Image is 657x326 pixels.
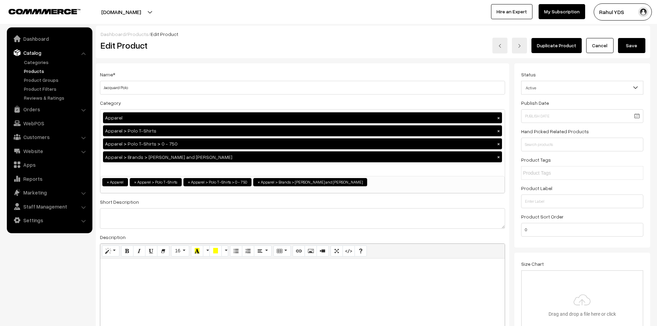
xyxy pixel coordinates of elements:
[9,159,90,171] a: Apps
[121,246,133,256] button: Bold (⌘+B)
[521,109,644,123] input: Publish Date
[293,246,305,256] button: Link (⌘+K)
[100,81,505,95] input: Name
[77,3,165,21] button: [DOMAIN_NAME]
[209,246,222,256] button: Background Color
[145,246,157,256] button: Underline (⌘+U)
[254,246,271,256] button: Paragraph
[22,85,90,92] a: Product Filters
[9,103,90,115] a: Orders
[100,99,121,106] label: Category
[9,200,90,213] a: Staff Management
[102,246,119,256] button: Style
[22,59,90,66] a: Categories
[491,4,532,19] a: Hire an Expert
[531,38,582,53] a: Duplicate Product
[230,246,242,256] button: Unordered list (⌘+⇧+NUM7)
[22,76,90,84] a: Product Groups
[273,246,291,256] button: Table
[521,138,644,151] input: Search products
[203,246,210,256] button: More Color
[586,38,614,53] a: Cancel
[495,141,502,147] button: ×
[331,246,343,256] button: Full Screen
[495,115,502,121] button: ×
[103,138,502,149] div: Apparel > Polo T-Shirts > 0 - 750
[191,246,203,256] button: Recent Color
[305,246,317,256] button: Picture
[317,246,329,256] button: Video
[100,71,115,78] label: Name
[253,178,367,186] li: Apparel > Brands > Jack and Jones
[521,71,536,78] label: Status
[355,246,367,256] button: Help
[130,178,182,186] li: Apparel > Polo T-Shirts
[9,33,90,45] a: Dashboard
[188,179,190,185] span: ×
[103,151,502,162] div: Apparel > Brands > [PERSON_NAME] and [PERSON_NAME]
[9,9,80,14] img: COMMMERCE
[101,30,645,38] div: / /
[9,173,90,185] a: Reports
[521,81,644,95] span: Active
[521,223,644,237] input: Enter Number
[498,44,502,48] img: left-arrow.png
[9,186,90,199] a: Marketing
[103,125,502,136] div: Apparel > Polo T-Shirts
[183,178,252,186] li: Apparel > Polo T-Shirts > 0 - 750
[495,154,502,160] button: ×
[242,246,254,256] button: Ordered list (⌘+⇧+NUM8)
[521,156,551,163] label: Product Tags
[175,248,180,253] span: 16
[343,246,355,256] button: Code View
[100,198,139,205] label: Short Description
[107,179,109,185] span: ×
[521,260,544,267] label: Size Chart
[521,128,589,135] label: Hand Picked Related Products
[521,213,564,220] label: Product Sort Order
[523,170,583,177] input: Product Tags
[618,38,645,53] button: Save
[151,31,178,37] span: Edit Product
[517,44,521,48] img: right-arrow.png
[102,178,128,186] li: Apparel
[521,82,643,94] span: Active
[22,67,90,75] a: Products
[157,246,169,256] button: Remove Font Style (⌘+\)
[100,234,126,241] label: Description
[521,185,552,192] label: Product Label
[9,117,90,129] a: WebPOS
[128,31,149,37] a: Products
[9,7,68,15] a: COMMMERCE
[638,7,648,17] img: user
[258,179,260,185] span: ×
[221,246,228,256] button: More Color
[133,246,145,256] button: Italic (⌘+I)
[9,145,90,157] a: Website
[22,94,90,101] a: Reviews & Ratings
[103,112,502,123] div: Apparel
[539,4,585,19] a: My Subscription
[9,47,90,59] a: Catalog
[134,179,137,185] span: ×
[171,246,189,256] button: Font Size
[495,128,502,134] button: ×
[521,195,644,208] input: Enter Label
[101,31,126,37] a: Dashboard
[101,40,322,51] h2: Edit Product
[594,3,652,21] button: Rahul YDS
[9,131,90,143] a: Customers
[9,214,90,226] a: Settings
[521,99,549,106] label: Publish Date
